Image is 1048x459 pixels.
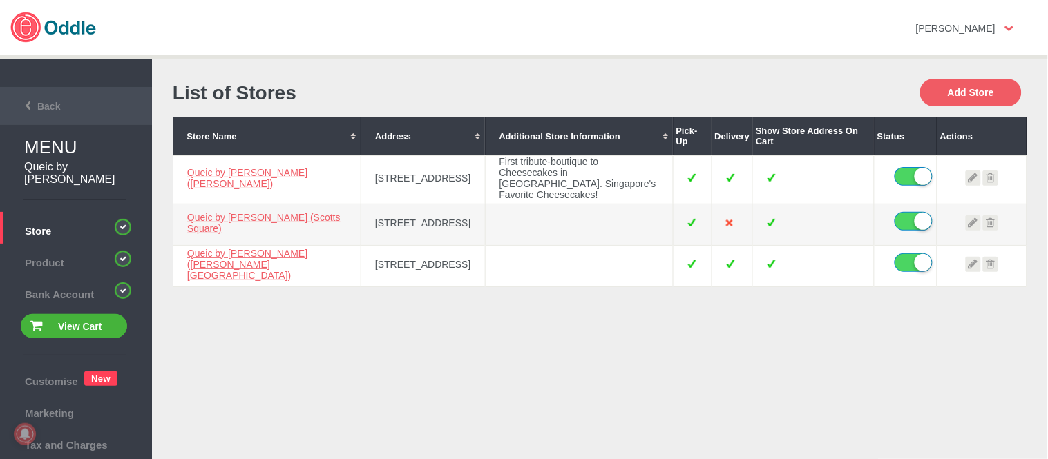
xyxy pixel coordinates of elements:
button: View Cart [21,314,127,338]
span: Store [7,222,145,237]
div: Delivery [715,131,750,141]
img: circular-progress-bar-green-completed.png [115,282,131,299]
th: Store Name: No sort applied, activate to apply an ascending sort [173,117,361,155]
th: Additional Store Information: No sort applied, activate to apply an ascending sort [485,117,673,155]
th: Address: No sort applied, activate to apply an ascending sort [361,117,485,155]
div: Additional Store Information [499,131,659,141]
h1: MENU [24,137,152,158]
h1: List of Stores [173,82,600,104]
span: New [84,371,117,386]
td: [STREET_ADDRESS] [361,155,485,204]
button: Add Store [920,79,1022,106]
div: Pick-Up [676,126,709,146]
span: Customise [7,372,76,387]
th: Pick-Up: No sort applied, sorting is disabled [673,117,712,155]
div: Actions [940,131,1024,141]
a: Queic by [PERSON_NAME] ([PERSON_NAME][GEOGRAPHIC_DATA]) [187,248,307,281]
td: [STREET_ADDRESS] [361,204,485,245]
td: First tribute-boutique to Cheesecakes in [GEOGRAPHIC_DATA]. Singapore's Favorite Cheesecakes! [485,155,673,204]
div: Address [375,131,470,141]
strong: [PERSON_NAME] [916,23,995,34]
div: Status [877,131,934,141]
th: Show Store Address On Cart: No sort applied, sorting is disabled [753,117,875,155]
div: Show Store Address On Cart [756,126,871,146]
th: Actions: No sort applied, sorting is disabled [937,117,1027,155]
span: View Cart [58,321,102,332]
a: Queic by [PERSON_NAME] (Scotts Square) [187,212,341,234]
a: Queic by [PERSON_NAME] ([PERSON_NAME]) [187,167,307,189]
h2: Queic by [PERSON_NAME] [24,161,131,186]
span: Tax and Charges [7,436,145,451]
span: Bank Account [7,285,145,300]
td: [STREET_ADDRESS] [361,245,485,286]
span: Back [5,101,60,112]
div: Store Name [187,131,347,141]
th: Delivery: No sort applied, sorting is disabled [712,117,753,155]
img: user-option-arrow.png [1005,26,1013,31]
img: circular-progress-bar-green-completed.png [115,251,131,267]
th: Status: No sort applied, sorting is disabled [874,117,937,155]
span: Marketing [7,404,145,419]
img: circular-progress-bar-green-completed.png [115,219,131,235]
span: Product [7,253,145,268]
